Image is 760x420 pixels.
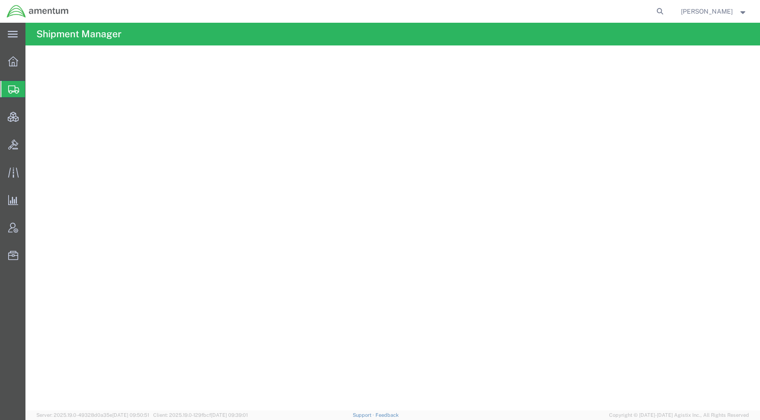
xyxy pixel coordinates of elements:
a: Feedback [375,412,399,418]
span: Client: 2025.19.0-129fbcf [153,412,248,418]
span: Kent Gilman [681,6,733,16]
span: Server: 2025.19.0-49328d0a35e [36,412,149,418]
img: logo [6,5,69,18]
span: [DATE] 09:39:01 [211,412,248,418]
h4: Shipment Manager [36,23,121,45]
span: [DATE] 09:50:51 [112,412,149,418]
a: Support [353,412,375,418]
span: Copyright © [DATE]-[DATE] Agistix Inc., All Rights Reserved [609,411,749,419]
button: [PERSON_NAME] [680,6,748,17]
